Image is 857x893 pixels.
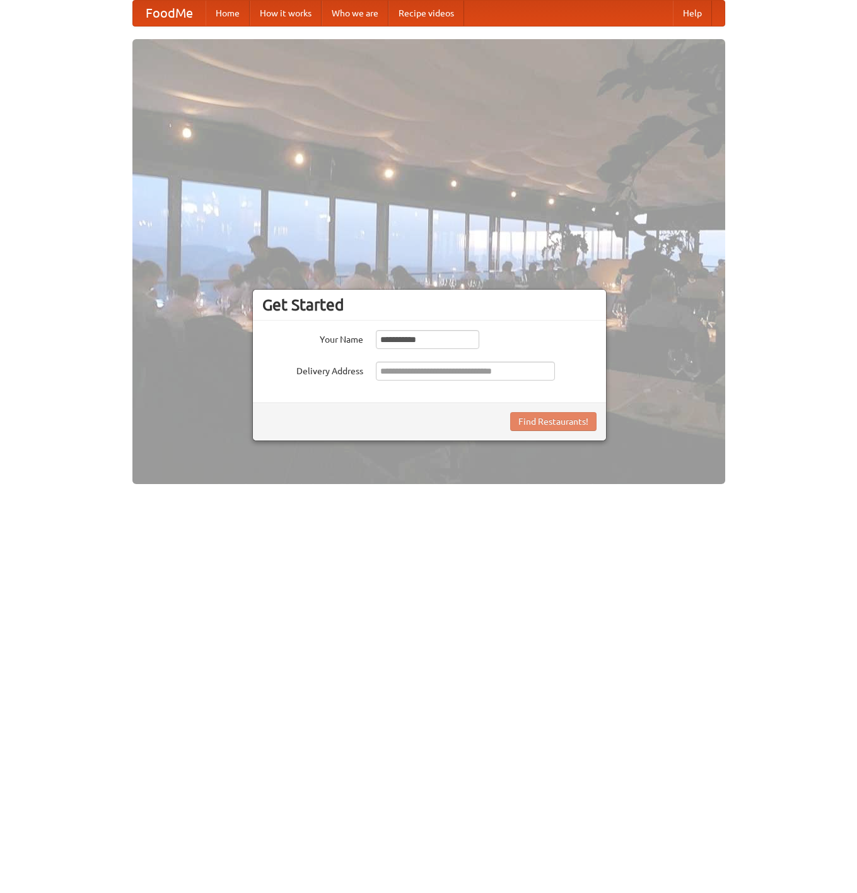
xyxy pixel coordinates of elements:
[510,412,597,431] button: Find Restaurants!
[262,330,363,346] label: Your Name
[673,1,712,26] a: Help
[322,1,388,26] a: Who we are
[262,295,597,314] h3: Get Started
[250,1,322,26] a: How it works
[206,1,250,26] a: Home
[388,1,464,26] a: Recipe videos
[133,1,206,26] a: FoodMe
[262,362,363,377] label: Delivery Address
